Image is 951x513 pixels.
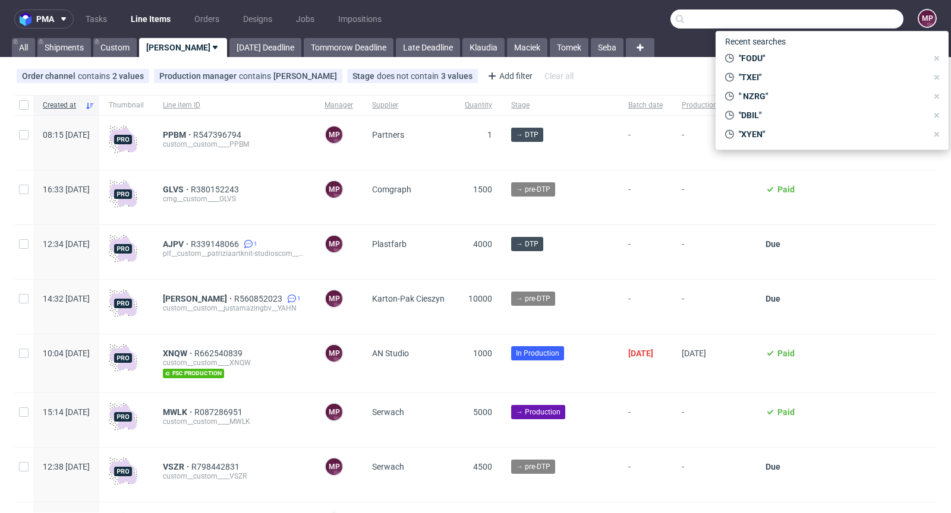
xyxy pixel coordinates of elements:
span: Serwach [372,462,404,471]
span: [DATE] [682,349,706,358]
span: - [682,407,747,433]
a: 1 [285,294,301,303]
figcaption: MP [326,126,342,143]
span: 1500 [473,185,492,194]
span: 08:15 [DATE] [43,130,90,140]
span: [PERSON_NAME] [163,294,234,303]
div: 3 values [441,71,473,81]
span: 10:04 [DATE] [43,349,90,358]
span: Comgraph [372,185,411,194]
a: Line Items [124,9,178,28]
span: Batch date [628,100,663,110]
span: - [628,462,663,487]
a: MWLK [163,407,194,417]
img: pro-icon.017ec5509f39f3e742e3.png [109,289,137,318]
span: contains [78,71,112,81]
span: Due [766,239,780,249]
span: "FODU" [734,52,927,64]
span: 15:14 [DATE] [43,407,90,417]
a: R560852023 [234,294,285,303]
a: [DATE] Deadline [229,38,301,57]
span: " NZRG" [734,90,927,102]
img: logo [20,12,36,26]
div: Clear all [542,68,576,84]
span: → pre-DTP [516,461,550,472]
span: Supplier [372,100,445,110]
span: Production deadline [682,100,747,110]
div: custom__custom__justamazingbv__YAHN [163,303,306,313]
img: pro-icon.017ec5509f39f3e742e3.png [109,457,137,486]
figcaption: MP [919,10,936,27]
span: R339148066 [191,239,241,249]
figcaption: MP [326,458,342,475]
span: 12:38 [DATE] [43,462,90,471]
a: XNQW [163,349,194,358]
span: - [682,185,747,210]
a: Tasks [78,9,114,28]
span: 12:34 [DATE] [43,239,90,249]
a: R087286951 [194,407,245,417]
a: Designs [236,9,279,28]
a: Jobs [289,9,322,28]
figcaption: MP [326,181,342,198]
a: Custom [93,38,137,57]
span: Partners [372,130,404,140]
span: AJPV [163,239,191,249]
div: Add filter [483,66,535,85]
span: Order channel [22,71,78,81]
span: Recent searches [720,32,791,51]
span: does not contain [377,71,441,81]
a: R547396794 [193,130,244,140]
span: Production manager [159,71,239,81]
span: - [682,294,747,319]
span: Stage [511,100,609,110]
span: "XYEN" [734,128,927,140]
div: 2 values [112,71,144,81]
a: VSZR [163,462,191,471]
div: custom__custom____PPBM [163,140,306,149]
a: [PERSON_NAME] [139,38,227,57]
a: R380152243 [191,185,241,194]
span: "DBIL" [734,109,927,121]
span: - [628,239,663,265]
span: - [682,130,747,156]
span: 14:32 [DATE] [43,294,90,303]
span: 4500 [473,462,492,471]
span: 1 [487,130,492,140]
button: pma [14,9,74,28]
span: Due [766,462,780,471]
div: plf__custom__patriziaartknit-studioscom__AJPV [163,249,306,258]
div: cmg__custom____GLVS [163,194,306,204]
span: In Production [516,348,559,359]
span: - [628,407,663,433]
span: AN Studio [372,349,409,358]
span: 1000 [473,349,492,358]
a: GLVS [163,185,191,194]
span: PPBM [163,130,193,140]
span: Paid [777,407,795,417]
a: 1 [241,239,257,249]
span: Line item ID [163,100,306,110]
figcaption: MP [326,236,342,252]
div: [PERSON_NAME] [273,71,337,81]
span: → DTP [516,239,539,249]
span: Serwach [372,407,404,417]
span: Thumbnail [109,100,144,110]
span: Stage [352,71,377,81]
span: → DTP [516,129,539,140]
span: → Production [516,407,560,417]
figcaption: MP [326,290,342,307]
span: → pre-DTP [516,184,550,195]
span: Created at [43,100,80,110]
span: contains [239,71,273,81]
a: Klaudia [462,38,505,57]
a: R662540839 [194,349,245,358]
div: custom__custom____VSZR [163,471,306,481]
div: custom__custom____MWLK [163,417,306,426]
a: Shipments [37,38,91,57]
